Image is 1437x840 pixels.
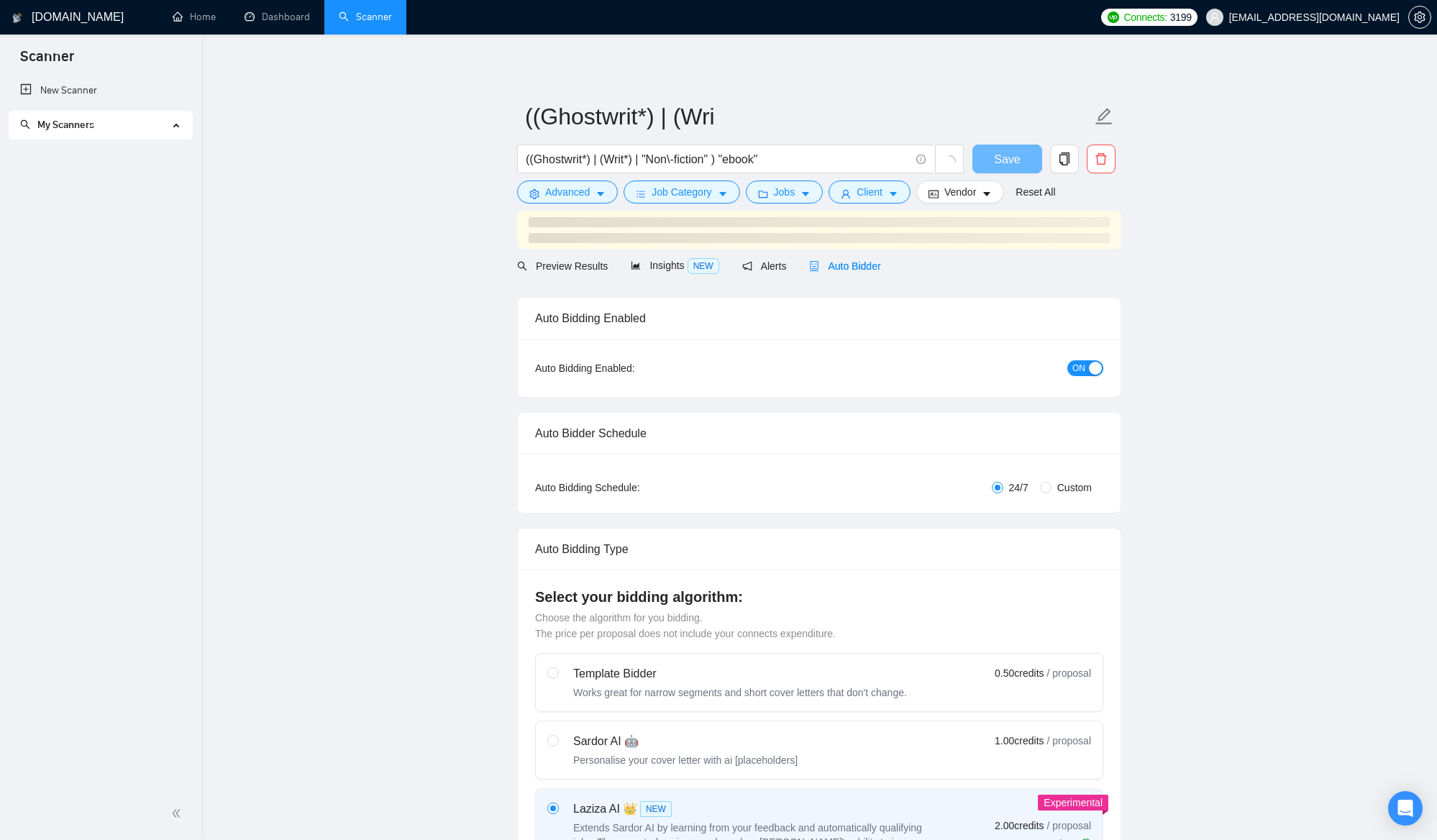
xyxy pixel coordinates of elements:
[800,188,811,199] span: caret-down
[631,260,718,271] span: Insights
[20,119,30,129] span: search
[972,145,1042,173] button: Save
[809,260,880,272] span: Auto Bidder
[1047,734,1091,748] span: / proposal
[9,76,192,105] li: New Scanner
[742,260,787,272] span: Alerts
[758,188,768,199] span: folder
[1087,152,1115,165] span: delete
[535,360,724,376] div: Auto Bidding Enabled:
[841,188,851,199] span: user
[525,99,1092,134] input: Scanner name...
[535,529,1103,570] div: Auto Bidding Type
[573,800,933,818] div: Laziza AI
[517,261,527,271] span: search
[526,150,910,168] input: Search Freelance Jobs...
[631,260,641,270] span: area-chart
[535,298,1103,339] div: Auto Bidding Enabled
[1388,791,1423,826] div: Open Intercom Messenger
[982,188,992,199] span: caret-down
[809,261,819,271] span: robot
[1408,12,1431,23] a: setting
[994,150,1020,168] span: Save
[573,733,798,750] div: Sardor AI 🤖
[535,587,1103,607] h4: Select your bidding algorithm:
[1047,818,1091,833] span: / proposal
[1072,360,1085,376] span: ON
[623,800,637,818] span: 👑
[596,188,606,199] span: caret-down
[1044,797,1103,808] span: Experimental
[774,184,795,200] span: Jobs
[1051,152,1078,165] span: copy
[1210,12,1220,22] span: user
[1409,12,1431,23] span: setting
[1051,480,1098,496] span: Custom
[535,480,724,496] div: Auto Bidding Schedule:
[339,11,392,23] a: searchScanner
[545,184,590,200] span: Advanced
[37,119,94,131] span: My Scanners
[746,181,824,204] button: folderJobscaret-down
[916,155,926,164] span: info-circle
[573,665,907,682] div: Template Bidder
[171,806,186,821] span: double-left
[652,184,711,200] span: Job Category
[829,181,911,204] button: userClientcaret-down
[742,261,752,271] span: notification
[944,184,976,200] span: Vendor
[529,188,539,199] span: setting
[1016,184,1055,200] a: Reset All
[888,188,898,199] span: caret-down
[245,11,310,23] a: dashboardDashboard
[517,260,608,272] span: Preview Results
[640,801,672,817] span: NEW
[1123,9,1167,25] span: Connects:
[535,413,1103,454] div: Auto Bidder Schedule
[995,665,1044,681] span: 0.50 credits
[9,46,86,76] span: Scanner
[517,181,618,204] button: settingAdvancedcaret-down
[535,612,836,639] span: Choose the algorithm for you bidding. The price per proposal does not include your connects expen...
[1050,145,1079,173] button: copy
[1087,145,1116,173] button: delete
[1003,480,1034,496] span: 24/7
[1408,6,1431,29] button: setting
[20,119,94,131] span: My Scanners
[995,818,1044,834] span: 2.00 credits
[12,6,22,29] img: logo
[688,258,719,274] span: NEW
[1108,12,1119,23] img: upwork-logo.png
[20,76,181,105] a: New Scanner
[943,155,956,168] span: loading
[173,11,216,23] a: homeHome
[573,685,907,700] div: Works great for narrow segments and short cover letters that don't change.
[624,181,739,204] button: barsJob Categorycaret-down
[573,753,798,767] div: Personalise your cover letter with ai [placeholders]
[995,733,1044,749] span: 1.00 credits
[929,188,939,199] span: idcard
[916,181,1004,204] button: idcardVendorcaret-down
[718,188,728,199] span: caret-down
[1095,107,1113,126] span: edit
[1170,9,1192,25] span: 3199
[857,184,882,200] span: Client
[1047,666,1091,680] span: / proposal
[636,188,646,199] span: bars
